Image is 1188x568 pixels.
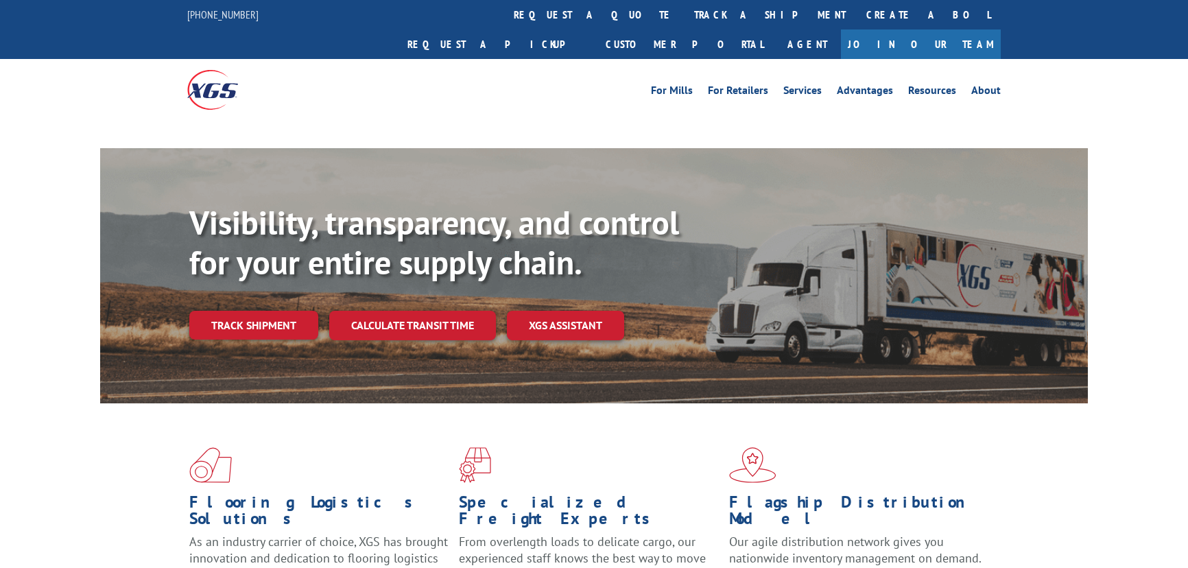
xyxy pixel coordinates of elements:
[595,29,774,59] a: Customer Portal
[708,85,768,100] a: For Retailers
[507,311,624,340] a: XGS ASSISTANT
[729,534,982,566] span: Our agile distribution network gives you nationwide inventory management on demand.
[783,85,822,100] a: Services
[329,311,496,340] a: Calculate transit time
[774,29,841,59] a: Agent
[189,311,318,340] a: Track shipment
[971,85,1001,100] a: About
[397,29,595,59] a: Request a pickup
[189,447,232,483] img: xgs-icon-total-supply-chain-intelligence-red
[651,85,693,100] a: For Mills
[459,447,491,483] img: xgs-icon-focused-on-flooring-red
[908,85,956,100] a: Resources
[837,85,893,100] a: Advantages
[459,494,718,534] h1: Specialized Freight Experts
[729,494,988,534] h1: Flagship Distribution Model
[189,201,679,283] b: Visibility, transparency, and control for your entire supply chain.
[729,447,776,483] img: xgs-icon-flagship-distribution-model-red
[187,8,259,21] a: [PHONE_NUMBER]
[841,29,1001,59] a: Join Our Team
[189,494,449,534] h1: Flooring Logistics Solutions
